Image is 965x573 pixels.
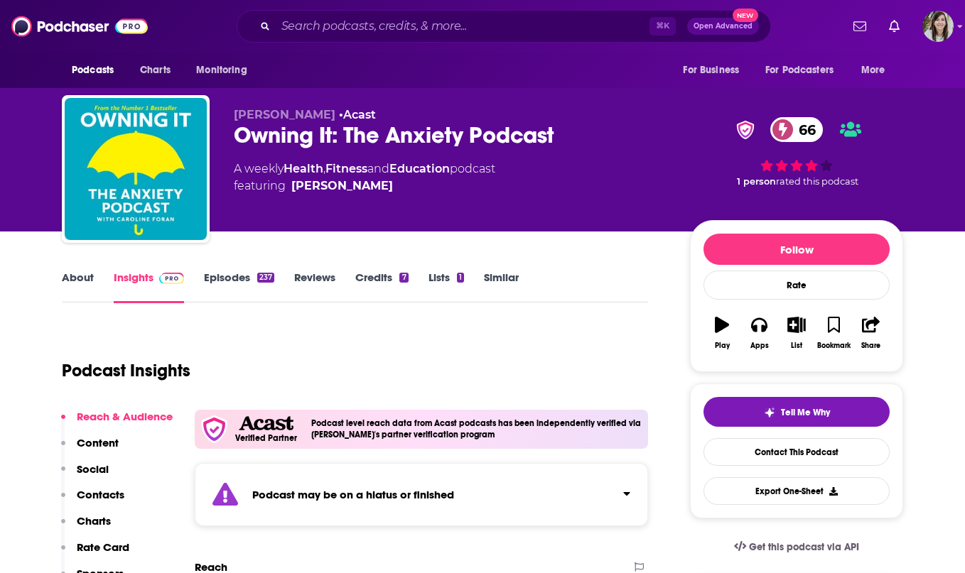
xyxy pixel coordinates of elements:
div: 1 [457,273,464,283]
span: featuring [234,178,495,195]
img: User Profile [922,11,954,42]
div: Play [715,342,730,350]
button: List [778,307,815,359]
img: verified Badge [732,121,759,139]
div: Apps [750,342,769,350]
button: Open AdvancedNew [687,18,759,35]
span: Charts [140,60,171,80]
a: Lists1 [428,271,464,303]
a: About [62,271,94,303]
button: Charts [61,514,111,540]
img: verfied icon [200,415,228,443]
a: Episodes237 [204,271,274,303]
a: Contact This Podcast [703,438,890,466]
h5: Verified Partner [235,434,297,442]
div: A weekly podcast [234,160,495,195]
button: Rate Card [61,540,129,567]
span: New [733,9,758,22]
span: 1 person [737,176,776,187]
p: Charts [77,514,111,528]
a: Credits7 [355,271,408,303]
strong: Podcast may be on a hiatus or finished [252,488,454,501]
button: Share [853,307,890,359]
a: InsightsPodchaser Pro [114,271,184,303]
div: Search podcasts, credits, & more... [237,10,771,43]
span: Podcasts [72,60,114,80]
p: Contacts [77,488,124,501]
a: Fitness [325,162,367,175]
a: 66 [770,117,823,142]
button: open menu [851,57,903,84]
a: [PERSON_NAME] [291,178,393,195]
a: Get this podcast via API [723,530,870,564]
a: Reviews [294,271,335,303]
button: Apps [740,307,777,359]
button: Reach & Audience [61,410,173,436]
a: Charts [131,57,179,84]
button: Export One-Sheet [703,477,890,505]
span: and [367,162,389,175]
a: Acast [343,108,376,121]
button: Show profile menu [922,11,954,42]
button: Follow [703,234,890,265]
h4: Podcast level reach data from Acast podcasts has been independently verified via [PERSON_NAME]'s ... [311,418,642,440]
span: • [339,108,376,121]
button: Contacts [61,488,124,514]
img: Podchaser Pro [159,273,184,284]
button: open menu [673,57,757,84]
span: More [861,60,885,80]
img: Podchaser - Follow, Share and Rate Podcasts [11,13,148,40]
a: Show notifications dropdown [848,14,872,38]
span: [PERSON_NAME] [234,108,335,121]
p: Content [77,436,119,449]
input: Search podcasts, credits, & more... [276,15,649,38]
span: 66 [785,117,823,142]
a: Education [389,162,450,175]
span: ⌘ K [649,17,676,36]
p: Social [77,462,109,476]
img: Acast [239,416,293,431]
span: For Podcasters [765,60,834,80]
p: Rate Card [77,540,129,554]
div: verified Badge66 1 personrated this podcast [690,108,903,196]
div: Bookmark [817,342,851,350]
div: 237 [257,273,274,283]
button: open menu [756,57,854,84]
span: Logged in as devinandrade [922,11,954,42]
span: For Business [683,60,739,80]
div: List [791,342,802,350]
img: tell me why sparkle [764,407,775,418]
button: tell me why sparkleTell Me Why [703,397,890,427]
p: Reach & Audience [77,410,173,423]
a: Similar [484,271,519,303]
span: Monitoring [196,60,247,80]
span: Open Advanced [694,23,753,30]
button: Social [61,462,109,489]
button: open menu [62,57,132,84]
h1: Podcast Insights [62,360,190,381]
a: Show notifications dropdown [883,14,905,38]
span: , [323,162,325,175]
button: Bookmark [815,307,852,359]
img: Owning It: The Anxiety Podcast [65,98,207,240]
span: Tell Me Why [781,407,830,418]
span: Get this podcast via API [749,541,859,553]
div: Rate [703,271,890,300]
span: rated this podcast [776,176,858,187]
button: Content [61,436,119,462]
a: Health [284,162,323,175]
button: open menu [186,57,265,84]
div: Share [861,342,880,350]
button: Play [703,307,740,359]
div: 7 [399,273,408,283]
section: Click to expand status details [195,463,648,526]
